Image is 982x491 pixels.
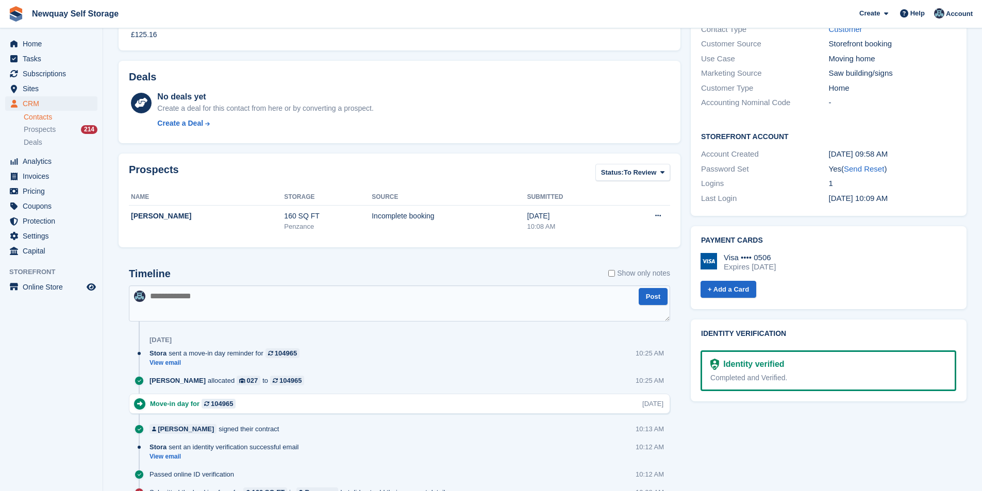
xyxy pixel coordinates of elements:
[701,163,828,175] div: Password Set
[710,373,946,383] div: Completed and Verified.
[284,189,372,206] th: Storage
[5,229,97,243] a: menu
[23,154,85,168] span: Analytics
[129,71,156,83] h2: Deals
[5,184,97,198] a: menu
[24,124,97,135] a: Prospects 214
[636,442,664,452] div: 10:12 AM
[23,244,85,258] span: Capital
[149,452,304,461] a: View email
[157,118,373,129] a: Create a Deal
[23,81,85,96] span: Sites
[149,376,309,385] div: allocated to
[247,376,258,385] div: 027
[701,178,828,190] div: Logins
[131,29,157,40] div: £125.16
[23,96,85,111] span: CRM
[24,137,97,148] a: Deals
[701,253,717,269] img: Visa Logo
[701,193,828,205] div: Last Login
[5,52,97,66] a: menu
[23,37,85,51] span: Home
[5,66,97,81] a: menu
[829,178,956,190] div: 1
[701,53,828,65] div: Use Case
[5,169,97,183] a: menu
[946,9,973,19] span: Account
[23,52,85,66] span: Tasks
[719,358,784,370] div: Identity verified
[701,131,956,141] h2: Storefront Account
[157,103,373,114] div: Create a deal for this contact from here or by converting a prospect.
[5,280,97,294] a: menu
[270,376,304,385] a: 104965
[841,164,887,173] span: ( )
[829,67,956,79] div: Saw building/signs
[157,118,203,129] div: Create a Deal
[284,222,372,232] div: Penzance
[910,8,925,19] span: Help
[724,253,776,262] div: Visa •••• 0506
[372,189,527,206] th: Source
[701,97,828,109] div: Accounting Nominal Code
[150,399,241,409] div: Move-in day for
[23,229,85,243] span: Settings
[23,199,85,213] span: Coupons
[237,376,260,385] a: 027
[701,67,828,79] div: Marketing Source
[701,24,828,36] div: Contact Type
[829,82,956,94] div: Home
[211,399,233,409] div: 104965
[24,112,97,122] a: Contacts
[149,376,206,385] span: [PERSON_NAME]
[624,167,656,178] span: To Review
[5,244,97,258] a: menu
[85,281,97,293] a: Preview store
[608,268,615,279] input: Show only notes
[134,291,145,302] img: Colette Pearce
[23,184,85,198] span: Pricing
[8,6,24,22] img: stora-icon-8386f47178a22dfd0bd8f6a31ec36ba5ce8667c1dd55bd0f319d3a0aa187defe.svg
[129,189,284,206] th: Name
[608,268,670,279] label: Show only notes
[701,281,756,298] a: + Add a Card
[5,37,97,51] a: menu
[701,82,828,94] div: Customer Type
[131,211,284,222] div: [PERSON_NAME]
[639,288,668,305] button: Post
[527,222,617,232] div: 10:08 AM
[157,91,373,103] div: No deals yet
[829,194,888,202] time: 2025-09-01 09:09:23 UTC
[5,199,97,213] a: menu
[149,336,172,344] div: [DATE]
[595,164,670,181] button: Status: To Review
[527,211,617,222] div: [DATE]
[5,96,97,111] a: menu
[829,97,956,109] div: -
[149,424,217,434] a: [PERSON_NAME]
[701,236,956,245] h2: Payment cards
[829,148,956,160] div: [DATE] 09:58 AM
[81,125,97,134] div: 214
[265,348,299,358] a: 104965
[9,267,103,277] span: Storefront
[149,424,284,434] div: signed their contract
[5,214,97,228] a: menu
[5,81,97,96] a: menu
[28,5,123,22] a: Newquay Self Storage
[829,53,956,65] div: Moving home
[5,154,97,168] a: menu
[158,424,214,434] div: [PERSON_NAME]
[829,163,956,175] div: Yes
[202,399,236,409] a: 104965
[149,359,305,367] a: View email
[149,469,239,479] div: Passed online ID verification
[284,211,372,222] div: 160 SQ FT
[149,348,305,358] div: sent a move-in day reminder for
[129,268,171,280] h2: Timeline
[275,348,297,358] div: 104965
[829,25,862,33] a: Customer
[372,211,527,222] div: Incomplete booking
[527,189,617,206] th: Submitted
[859,8,880,19] span: Create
